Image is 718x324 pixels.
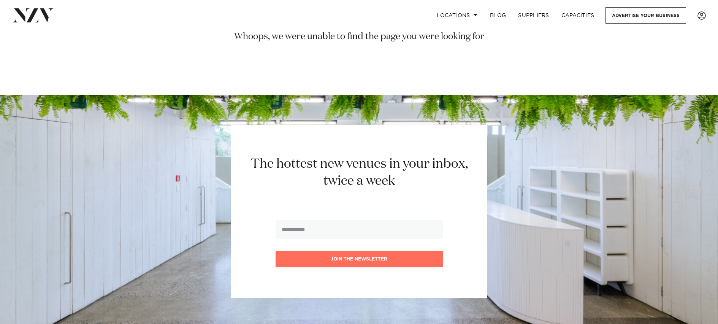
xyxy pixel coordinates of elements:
a: Capacities [555,7,601,24]
button: Join the newsletter [276,251,443,267]
a: SUPPLIERS [512,7,555,24]
a: Locations [431,7,484,24]
img: nzv-logo.png [12,8,54,22]
a: BLOG [484,7,512,24]
a: Advertise your business [605,7,686,24]
h2: The hottest new venues in your inbox, twice a week [241,156,477,190]
h3: Whoops, we were unable to find the page you were looking for [92,31,627,43]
